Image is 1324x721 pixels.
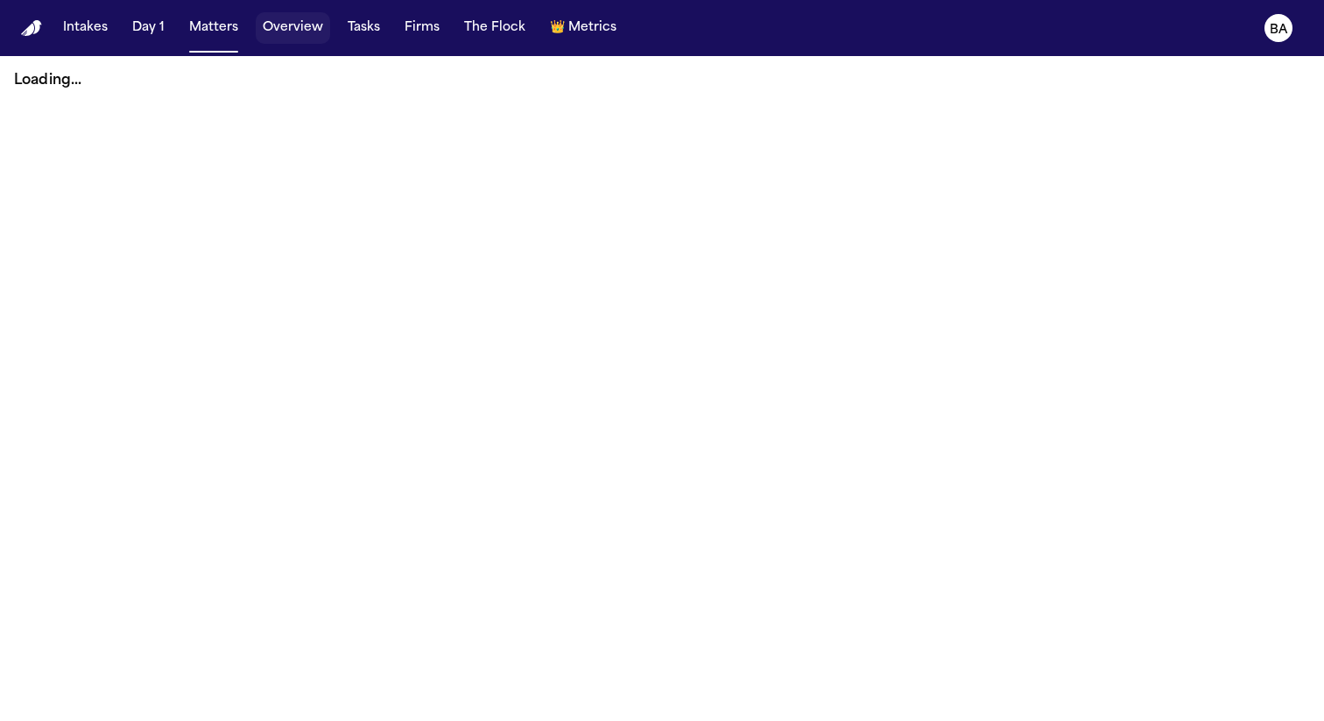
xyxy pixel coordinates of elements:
button: crownMetrics [543,12,623,44]
a: Home [21,20,42,37]
button: Tasks [341,12,387,44]
button: Day 1 [125,12,172,44]
button: The Flock [457,12,532,44]
p: Loading... [14,70,1310,91]
img: Finch Logo [21,20,42,37]
button: Intakes [56,12,115,44]
button: Matters [182,12,245,44]
button: Overview [256,12,330,44]
button: Firms [398,12,447,44]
